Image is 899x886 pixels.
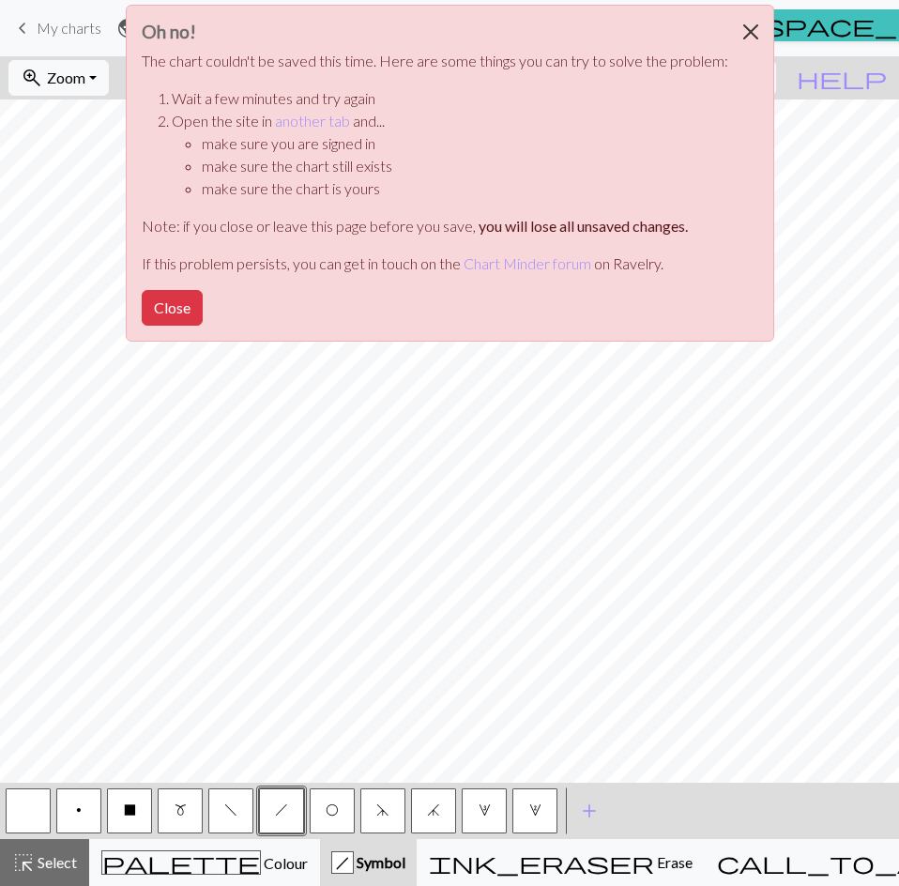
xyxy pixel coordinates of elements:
button: 3 [462,788,507,833]
span: left leaning decrease [224,802,237,817]
button: h [259,788,304,833]
button: 2 [512,788,557,833]
span: no stitch [124,802,136,817]
span: Symbol [354,853,405,871]
button: Close [728,6,773,58]
button: Close [142,290,203,326]
li: Open the site in and... [172,110,728,200]
li: make sure the chart still exists [202,155,728,177]
span: increase 2 [529,802,541,817]
p: Note: if you close or leave this page before you save, [142,215,728,237]
a: another tab [275,112,350,130]
span: right leaning decrease [275,802,288,817]
span: sk2p [376,802,389,817]
span: Purl [76,802,82,817]
li: make sure you are signed in [202,132,728,155]
p: If this problem persists, you can get in touch on the on Ravelry. [142,252,728,275]
button: Erase [417,839,705,886]
button: h Symbol [320,839,417,886]
button: j [411,788,456,833]
span: add [578,798,601,824]
p: The chart couldn't be saved this time. Here are some things you can try to solve the problem: [142,50,728,72]
span: palette [102,849,260,876]
a: Chart Minder forum [464,254,591,272]
strong: you will lose all unsaved changes. [479,217,688,235]
span: highlight_alt [12,849,35,876]
span: Colour [261,854,308,872]
span: m1 [175,802,187,817]
button: X [107,788,152,833]
span: Erase [654,853,693,871]
span: ink_eraser [429,849,654,876]
button: Colour [89,839,320,886]
button: O [310,788,355,833]
span: Select [35,853,77,871]
li: Wait a few minutes and try again [172,87,728,110]
button: m [158,788,203,833]
span: increase 3 [479,802,491,817]
span: k3tog [427,802,440,817]
button: d [360,788,405,833]
li: make sure the chart is yours [202,177,728,200]
h3: Oh no! [142,21,728,42]
button: f [208,788,253,833]
span: yo [326,802,339,817]
div: h [332,852,353,875]
button: p [56,788,101,833]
